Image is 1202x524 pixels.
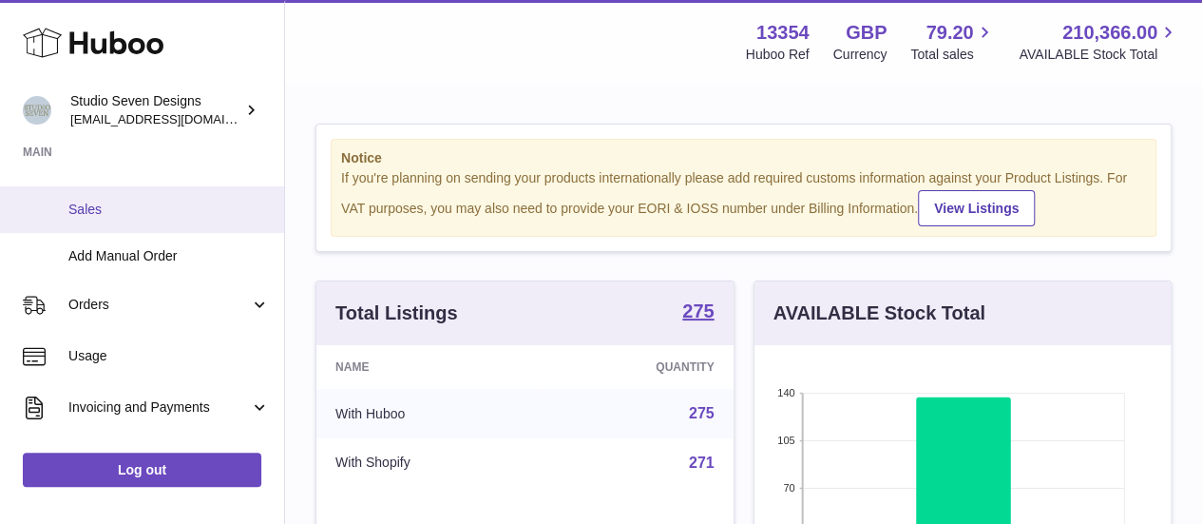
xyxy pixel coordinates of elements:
a: 275 [682,301,714,324]
span: Invoicing and Payments [68,398,250,417]
th: Name [316,345,541,389]
span: Usage [68,347,270,365]
div: If you're planning on sending your products internationally please add required customs informati... [341,169,1146,226]
span: Orders [68,296,250,314]
text: 105 [777,435,794,446]
a: 271 [689,455,715,471]
a: 275 [689,405,715,421]
a: Log out [23,453,261,487]
th: Quantity [541,345,733,389]
div: Huboo Ref [746,46,810,64]
strong: 13354 [756,20,810,46]
span: AVAILABLE Stock Total [1019,46,1179,64]
strong: 275 [682,301,714,320]
span: 210,366.00 [1062,20,1157,46]
a: 79.20 Total sales [910,20,995,64]
div: Currency [833,46,887,64]
span: Add Manual Order [68,247,270,265]
div: Studio Seven Designs [70,92,241,128]
strong: Notice [341,149,1146,167]
a: 210,366.00 AVAILABLE Stock Total [1019,20,1179,64]
h3: AVAILABLE Stock Total [773,301,985,326]
span: 79.20 [925,20,973,46]
text: 70 [783,482,794,494]
a: View Listings [918,190,1035,226]
img: internalAdmin-13354@internal.huboo.com [23,96,51,125]
td: With Shopify [316,438,541,488]
span: Sales [68,201,270,219]
span: [EMAIL_ADDRESS][DOMAIN_NAME] [70,111,279,126]
span: Total sales [910,46,995,64]
h3: Total Listings [335,301,458,326]
td: With Huboo [316,389,541,438]
strong: GBP [846,20,887,46]
text: 140 [777,387,794,398]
